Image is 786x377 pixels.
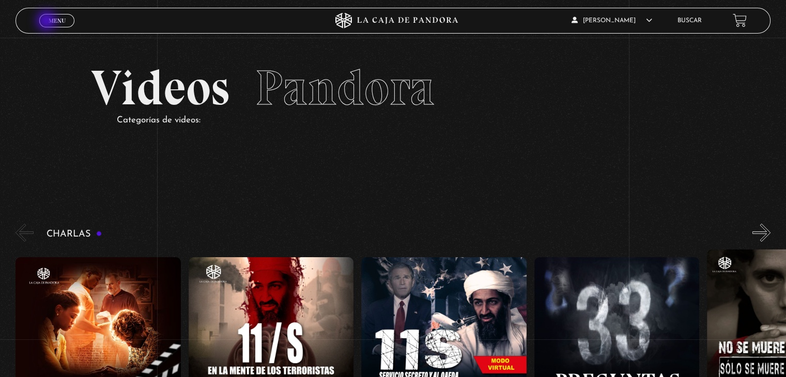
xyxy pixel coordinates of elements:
[45,26,69,33] span: Cerrar
[49,18,66,24] span: Menu
[47,229,102,239] h3: Charlas
[752,224,770,242] button: Next
[255,58,434,117] span: Pandora
[733,13,747,27] a: View your shopping cart
[91,64,695,113] h2: Videos
[677,18,702,24] a: Buscar
[572,18,652,24] span: [PERSON_NAME]
[117,113,695,129] p: Categorías de videos:
[16,224,34,242] button: Previous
